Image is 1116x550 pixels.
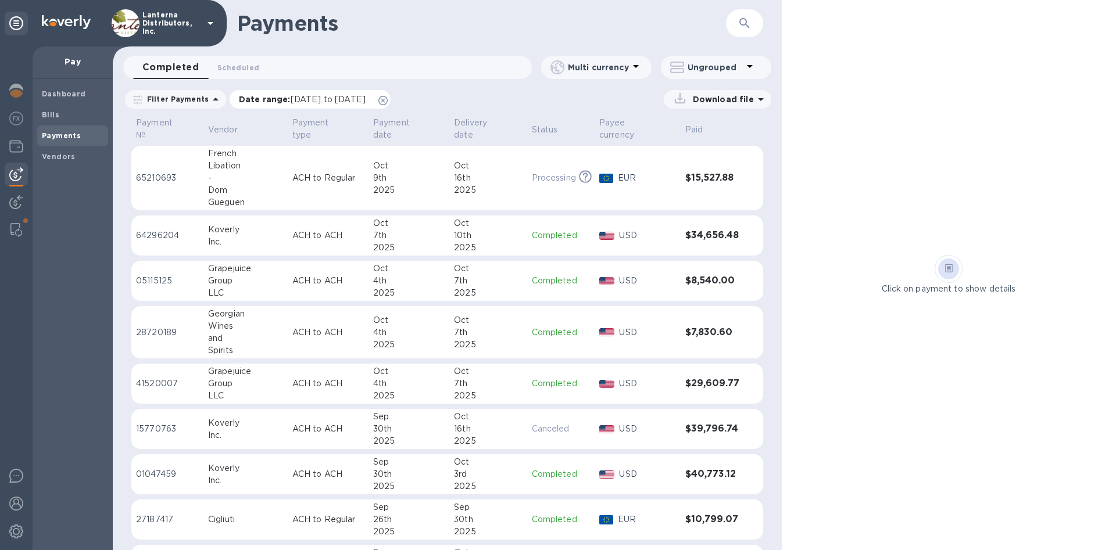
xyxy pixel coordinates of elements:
p: Payment date [373,117,430,141]
div: 4th [373,378,445,390]
div: 2025 [454,242,522,254]
div: 2025 [454,390,522,402]
p: Payment № [136,117,184,141]
div: Grapejuice [208,365,283,378]
div: Cigliuti [208,513,283,526]
div: Oct [373,217,445,229]
p: ACH to ACH [292,275,364,287]
div: Dom [208,184,283,196]
div: - [208,172,283,184]
div: 2025 [373,287,445,299]
div: LLC [208,287,283,299]
img: Logo [42,15,91,29]
div: Oct [373,160,445,172]
p: 05115125 [136,275,199,287]
p: Vendor [208,124,238,136]
div: 7th [454,275,522,287]
p: Processing [532,172,576,184]
div: 2025 [373,390,445,402]
p: USD [619,423,675,435]
div: 30th [373,468,445,480]
span: Payment type [292,117,364,141]
img: USD [599,277,615,285]
b: Vendors [42,152,76,161]
p: ACH to ACH [292,229,364,242]
div: Sep [373,501,445,513]
p: USD [619,326,675,339]
div: Inc. [208,429,283,441]
div: 4th [373,275,445,287]
p: Click on payment to show details [882,283,1015,295]
div: Oct [373,365,445,378]
p: Status [532,124,558,136]
p: Completed [532,468,590,480]
span: Payment № [136,117,199,141]
div: Oct [373,314,445,326]
div: Group [208,275,283,287]
p: ACH to ACH [292,326,364,339]
p: Multi currency [568,62,629,73]
p: Completed [532,326,590,339]
p: ACH to Regular [292,172,364,184]
img: USD [599,232,615,240]
p: EUR [618,172,676,184]
p: 15770763 [136,423,199,435]
div: 7th [454,378,522,390]
img: USD [599,328,615,336]
div: LLC [208,390,283,402]
div: Oct [454,314,522,326]
div: Koverly [208,417,283,429]
span: [DATE] to [DATE] [291,95,366,104]
div: Inc. [208,474,283,487]
p: Completed [532,513,590,526]
p: ACH to ACH [292,423,364,435]
img: Wallets [9,139,23,153]
div: Oct [454,217,522,229]
p: ACH to ACH [292,378,364,390]
b: Payments [42,131,81,140]
div: French [208,148,283,160]
p: ACH to ACH [292,468,364,480]
div: 2025 [373,184,445,196]
div: 2025 [454,339,522,351]
div: 9th [373,172,445,184]
span: Payee currency [599,117,676,141]
b: Bills [42,110,59,119]
div: 2025 [454,526,522,538]
div: 26th [373,513,445,526]
div: Grapejuice [208,263,283,275]
div: Sep [454,501,522,513]
div: Sep [373,456,445,468]
h3: $29,609.77 [685,378,740,389]
p: USD [619,468,675,480]
p: USD [619,229,675,242]
div: 2025 [454,480,522,493]
div: 7th [373,229,445,242]
div: 2025 [454,435,522,447]
span: Payment date [373,117,445,141]
p: ACH to Regular [292,513,364,526]
h3: $7,830.60 [685,327,740,338]
div: Libation [208,160,283,172]
div: 2025 [373,435,445,447]
div: Spirits [208,344,283,357]
h3: $39,796.74 [685,423,740,434]
img: USD [599,380,615,388]
p: 01047459 [136,468,199,480]
div: and [208,332,283,344]
div: 2025 [454,287,522,299]
p: Completed [532,229,590,242]
div: 16th [454,423,522,435]
h3: $10,799.07 [685,514,740,525]
div: 16th [454,172,522,184]
p: Delivery date [454,117,507,141]
img: USD [599,470,615,479]
p: USD [619,378,675,390]
span: Scheduled [217,62,259,74]
h3: $15,527.88 [685,172,740,184]
h1: Payments [237,11,726,35]
div: 30th [373,423,445,435]
p: 64296204 [136,229,199,242]
img: Foreign exchange [9,112,23,125]
b: Dashboard [42,89,86,98]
